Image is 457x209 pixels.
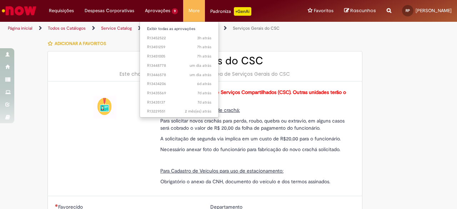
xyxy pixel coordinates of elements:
[197,90,211,96] time: 21/08/2025 11:05:19
[85,7,134,14] span: Despesas Corporativas
[160,146,350,153] p: Necessário anexar foto do funcionário para fabricação do novo crachá solicitado.
[140,62,219,70] a: Aberto R13448778 :
[140,108,219,115] a: Aberto R13229551 :
[140,34,219,42] a: Aberto R13452522 :
[140,71,219,79] a: Aberto R13446578 :
[55,70,355,78] div: Este chamado é para demandas da área de Serviços Gerais do CSC
[147,35,211,41] span: R13452522
[233,25,280,31] a: Serviços Gerais do CSC
[47,36,110,51] button: Adicionar a Favoritos
[197,100,211,105] span: 7d atrás
[147,72,211,78] span: R13446578
[55,55,355,67] h2: Serviços Gerais do CSC
[147,100,211,105] span: R13435137
[49,7,74,14] span: Requisições
[160,178,350,185] p: Obrigatório o anexo da CNH, documento do veículo e dos termos assinados.
[197,35,211,41] span: 3h atrás
[406,8,410,13] span: RP
[234,7,251,16] p: +GenAi
[160,168,283,174] span: Para Cadastro de Veículos para uso de estacionamento:
[140,80,219,88] a: Aberto R13434206 :
[185,109,211,114] time: 01/07/2025 08:27:26
[197,35,211,41] time: 27/08/2025 13:46:16
[94,96,116,119] img: Serviços Gerais do CSC
[197,54,211,59] time: 27/08/2025 09:59:22
[190,63,211,68] time: 26/08/2025 15:08:52
[190,63,211,68] span: um dia atrás
[172,8,178,14] span: 9
[197,44,211,50] time: 27/08/2025 10:00:16
[147,109,211,114] span: R13229551
[160,135,350,142] p: A solicitação de segunda via implica em um custo de R$20,00 para o funcionário.
[416,8,452,14] span: [PERSON_NAME]
[197,100,211,105] time: 21/08/2025 10:00:51
[210,7,251,16] div: Padroniza
[344,8,376,14] a: Rascunhos
[147,54,211,59] span: R13451005
[1,4,37,18] img: ServiceNow
[160,89,346,103] strong: Somente para o Centro de Serviços Compartilhados (CSC). Outras unidades terão o chamado rejeitado.
[140,43,219,51] a: Aberto R13451259 :
[140,53,219,60] a: Aberto R13451005 :
[48,25,86,31] a: Todos os Catálogos
[147,63,211,69] span: R13448778
[147,81,211,87] span: R13434206
[197,44,211,50] span: 7h atrás
[197,81,211,86] time: 22/08/2025 10:45:42
[185,109,211,114] span: 2 mês(es) atrás
[160,117,350,131] p: Para solicitar novos crachás para perda, roubo, quebra ou extravio, em alguns casos será cobrado ...
[189,7,200,14] span: More
[350,7,376,14] span: Rascunhos
[314,7,333,14] span: Favoritos
[5,22,299,35] ul: Trilhas de página
[140,89,219,97] a: Aberto R13435569 :
[147,44,211,50] span: R13451259
[197,81,211,86] span: 6d atrás
[140,99,219,106] a: Aberto R13435137 :
[8,25,32,31] a: Página inicial
[197,90,211,96] span: 7d atrás
[197,54,211,59] span: 7h atrás
[140,21,219,118] ul: Aprovações
[101,25,132,31] a: Service Catalog
[190,72,211,78] time: 26/08/2025 08:02:15
[145,7,170,14] span: Aprovações
[55,204,58,207] span: Necessários
[140,25,219,33] a: Exibir todas as aprovações
[147,90,211,96] span: R13435569
[55,41,106,46] span: Adicionar a Favoritos
[190,72,211,78] span: um dia atrás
